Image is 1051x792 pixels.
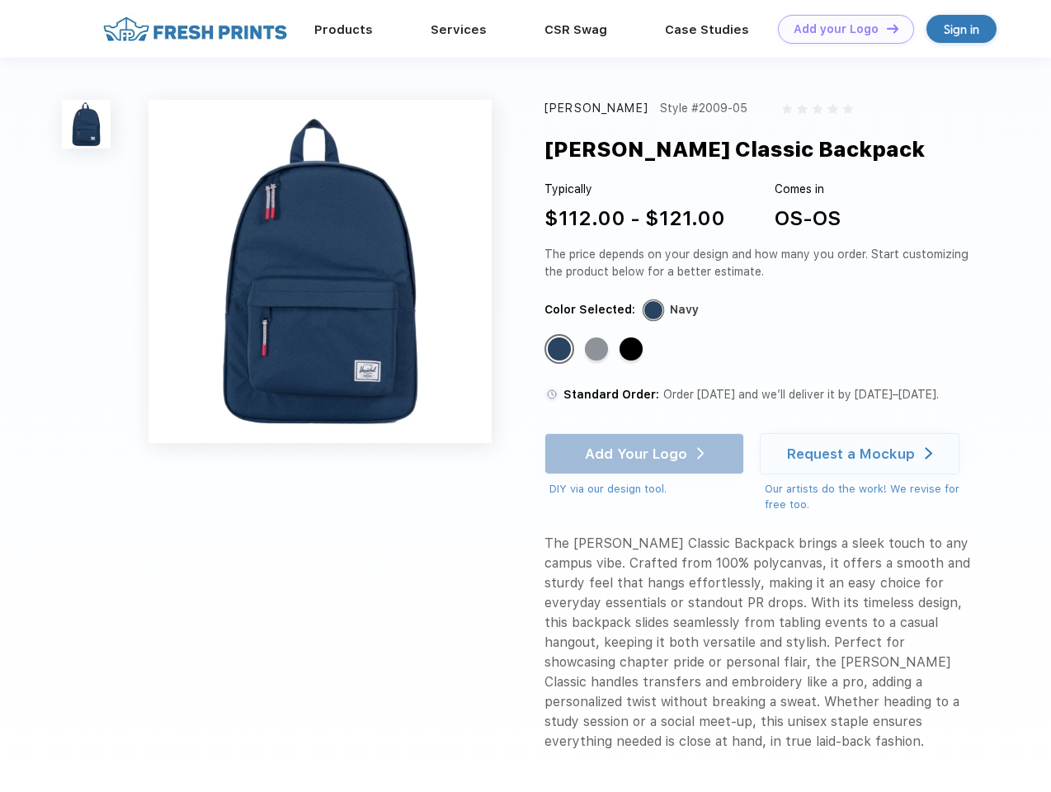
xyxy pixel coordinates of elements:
div: Raven Crosshatch [585,337,608,361]
img: white arrow [925,447,932,460]
div: [PERSON_NAME] [544,100,648,117]
img: func=resize&h=100 [62,100,111,148]
div: DIY via our design tool. [549,481,744,497]
div: Sign in [944,20,979,39]
img: gray_star.svg [843,104,853,114]
div: Comes in [775,181,841,198]
img: standard order [544,387,559,402]
img: gray_star.svg [782,104,792,114]
div: The [PERSON_NAME] Classic Backpack brings a sleek touch to any campus vibe. Crafted from 100% pol... [544,534,975,752]
div: [PERSON_NAME] Classic Backpack [544,134,925,165]
div: Our artists do the work! We revise for free too. [765,481,975,513]
img: DT [887,24,898,33]
img: gray_star.svg [827,104,837,114]
div: Request a Mockup [787,445,915,462]
img: gray_star.svg [797,104,807,114]
span: Order [DATE] and we’ll deliver it by [DATE]–[DATE]. [663,388,939,401]
div: Black [620,337,643,361]
img: gray_star.svg [813,104,822,114]
div: OS-OS [775,204,841,233]
div: Typically [544,181,725,198]
div: Style #2009-05 [660,100,747,117]
div: $112.00 - $121.00 [544,204,725,233]
img: fo%20logo%202.webp [98,15,292,44]
div: Add your Logo [794,22,879,36]
div: Navy [548,337,571,361]
img: func=resize&h=640 [148,100,492,443]
a: Sign in [926,15,997,43]
div: Navy [670,301,699,318]
a: Products [314,22,373,37]
span: Standard Order: [563,388,659,401]
div: The price depends on your design and how many you order. Start customizing the product below for ... [544,246,975,280]
div: Color Selected: [544,301,635,318]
